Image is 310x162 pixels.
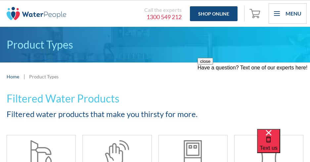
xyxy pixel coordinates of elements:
[198,58,310,137] iframe: podium webchat widget prompt
[7,73,19,80] a: Home
[73,13,182,21] a: 1300 549 212
[249,8,262,19] img: shopping cart
[7,7,66,20] img: The Water People
[7,91,265,106] h1: Filtered Water Products
[286,10,301,18] div: Menu
[7,37,303,53] p: Product Types
[22,72,26,80] div: |
[73,7,182,13] div: Call the experts
[7,108,265,120] h2: Filtered water products that make you thirsty for more.
[269,3,307,24] div: menu
[29,73,59,80] div: Product Types
[248,6,264,21] a: Open empty cart
[190,6,238,21] a: Shop Online
[257,129,310,162] iframe: podium webchat widget bubble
